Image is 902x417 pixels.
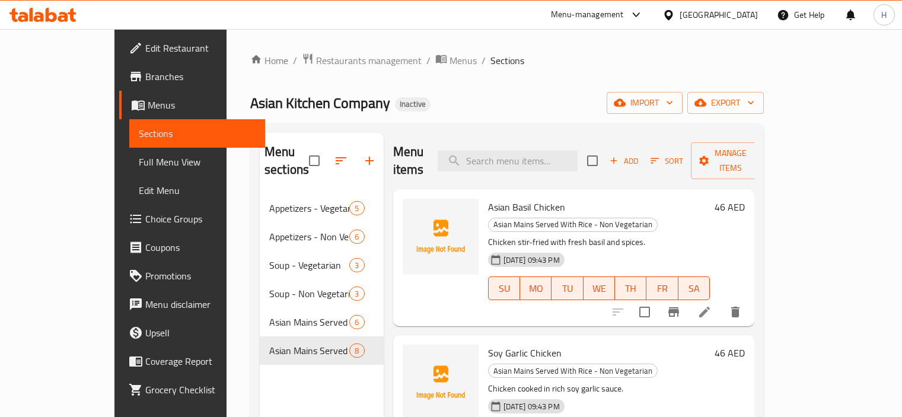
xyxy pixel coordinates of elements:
span: 8 [350,345,364,356]
span: Soy Garlic Chicken [488,344,562,362]
span: WE [588,280,610,297]
span: Asian Mains Served With Rice - Non Vegetarian [269,343,349,358]
span: Asian Kitchen Company [250,90,390,116]
button: Manage items [691,142,770,179]
div: [GEOGRAPHIC_DATA] [680,8,758,21]
li: / [482,53,486,68]
div: Menu-management [551,8,624,22]
span: H [881,8,887,21]
div: Appetizers - Non Vegetarian6 [260,222,384,251]
span: 3 [350,260,364,271]
a: Menus [119,91,265,119]
div: Asian Mains Served With Rice - Non Vegetarian8 [260,336,384,365]
span: TU [556,280,578,297]
div: Asian Mains Served With Rice - Non Vegetarian [488,364,658,378]
button: SU [488,276,520,300]
li: / [293,53,297,68]
span: Select to update [632,300,657,324]
span: Restaurants management [316,53,422,68]
span: Manage items [700,146,761,176]
div: items [349,287,364,301]
a: Upsell [119,319,265,347]
span: Grocery Checklist [145,383,256,397]
div: Asian Mains Served With Rice - Non Vegetarian [488,218,658,232]
a: Promotions [119,262,265,290]
a: Edit Menu [129,176,265,205]
span: Sort [651,154,683,168]
span: 6 [350,231,364,243]
span: [DATE] 09:43 PM [499,401,565,412]
span: Sort items [643,152,691,170]
span: Add [608,154,640,168]
p: Chicken cooked in rich soy garlic sauce. [488,381,710,396]
h6: 46 AED [715,199,745,215]
span: import [616,96,673,110]
span: Promotions [145,269,256,283]
nav: breadcrumb [250,53,764,68]
h2: Menu items [393,143,424,179]
a: Coupons [119,233,265,262]
h6: 46 AED [715,345,745,361]
span: MO [525,280,547,297]
button: FR [646,276,678,300]
div: Asian Mains Served With Rice - Vegetarian6 [260,308,384,336]
span: Menus [148,98,256,112]
span: Soup - Vegetarian [269,258,349,272]
div: items [349,258,364,272]
button: Sort [648,152,686,170]
a: Full Menu View [129,148,265,176]
span: Sections [139,126,256,141]
span: Full Menu View [139,155,256,169]
p: Chicken stir-fried with fresh basil and spices. [488,235,710,250]
button: TH [615,276,646,300]
button: MO [520,276,552,300]
div: items [349,343,364,358]
a: Grocery Checklist [119,375,265,404]
a: Choice Groups [119,205,265,233]
img: Asian Basil Chicken [403,199,479,275]
span: Sections [490,53,524,68]
a: Branches [119,62,265,91]
button: import [607,92,683,114]
span: Choice Groups [145,212,256,226]
span: Soup - Non Vegetarian [269,287,349,301]
span: Branches [145,69,256,84]
span: Asian Mains Served With Rice - Vegetarian [269,315,349,329]
button: WE [584,276,615,300]
span: Appetizers - Vegetarian [269,201,349,215]
span: Menu disclaimer [145,297,256,311]
button: Branch-specific-item [659,298,688,326]
span: 3 [350,288,364,300]
span: Coupons [145,240,256,254]
span: Add item [605,152,643,170]
button: export [687,92,764,114]
span: Asian Mains Served With Rice - Non Vegetarian [489,218,657,231]
div: items [349,315,364,329]
span: Sort sections [327,147,355,175]
span: SA [683,280,705,297]
span: 6 [350,317,364,328]
button: Add section [355,147,384,175]
a: Coverage Report [119,347,265,375]
button: delete [721,298,750,326]
a: Edit Restaurant [119,34,265,62]
span: [DATE] 09:43 PM [499,254,565,266]
li: / [426,53,431,68]
button: Add [605,152,643,170]
span: Edit Menu [139,183,256,198]
span: Asian Basil Chicken [488,198,565,216]
span: Asian Mains Served With Rice - Non Vegetarian [489,364,657,378]
span: Upsell [145,326,256,340]
span: Edit Restaurant [145,41,256,55]
span: Coverage Report [145,354,256,368]
div: Soup - Vegetarian3 [260,251,384,279]
a: Menu disclaimer [119,290,265,319]
a: Restaurants management [302,53,422,68]
span: Appetizers - Non Vegetarian [269,230,349,244]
